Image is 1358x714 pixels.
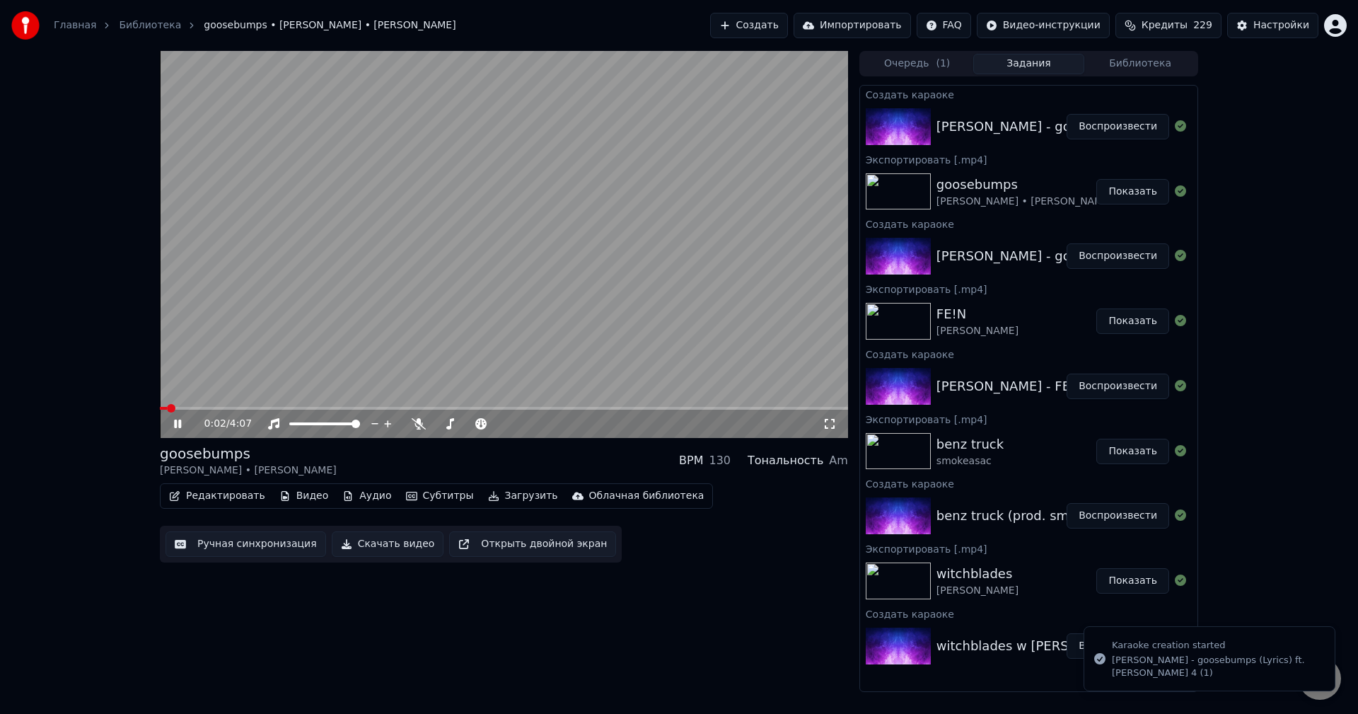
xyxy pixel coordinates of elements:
div: Создать караоке [860,605,1197,622]
div: [PERSON_NAME] • [PERSON_NAME] [936,195,1113,209]
div: BPM [679,452,703,469]
button: Очередь [861,54,973,74]
button: Настройки [1227,13,1318,38]
button: Видео [274,486,335,506]
button: Загрузить [482,486,564,506]
button: Воспроизвести [1067,243,1169,269]
div: benz truck (prod. smokeasac) [936,506,1125,526]
button: Показать [1096,568,1169,594]
button: Импортировать [794,13,911,38]
div: smokeasac [936,454,1004,468]
button: Субтитры [400,486,480,506]
button: Аудио [337,486,397,506]
div: [PERSON_NAME] [936,324,1018,338]
div: Экспортировать [.mp4] [860,151,1197,168]
div: [PERSON_NAME] - goosebumps (Lyrics) ft. [PERSON_NAME] 4 (1) [1112,654,1323,679]
button: Открыть двойной экран [449,531,616,557]
div: Создать караоке [860,86,1197,103]
button: Воспроизвести [1067,503,1169,529]
div: Am [829,452,848,469]
span: 0:02 [204,417,226,431]
a: Библиотека [119,18,181,33]
div: goosebumps [160,444,337,463]
div: / [204,417,238,431]
button: Воспроизвести [1067,114,1169,139]
button: Скачать видео [332,531,444,557]
div: Экспортировать [.mp4] [860,540,1197,557]
div: Karaoke creation started [1112,638,1323,652]
div: FE!N [936,304,1018,324]
a: Главная [54,18,96,33]
button: Видео-инструкции [977,13,1110,38]
div: Создать караоке [860,345,1197,362]
button: FAQ [917,13,971,38]
img: youka [11,11,40,40]
span: ( 1 ) [936,57,950,71]
button: Кредиты229 [1115,13,1221,38]
button: Библиотека [1084,54,1196,74]
button: Показать [1096,309,1169,334]
div: Облачная библиотека [589,489,704,503]
span: goosebumps • [PERSON_NAME] • [PERSON_NAME] [204,18,455,33]
button: Показать [1096,179,1169,205]
span: Кредиты [1142,18,1188,33]
div: [PERSON_NAME] • [PERSON_NAME] [160,463,337,478]
div: witchblades [936,564,1018,584]
button: Воспроизвести [1067,633,1169,659]
span: 229 [1193,18,1212,33]
div: [PERSON_NAME] - goosebumps (Lyrics) ft. [PERSON_NAME] 4 (1) [936,117,1347,137]
div: [PERSON_NAME] [936,584,1018,598]
div: 130 [709,452,731,469]
button: Воспроизвести [1067,374,1169,399]
span: 4:07 [230,417,252,431]
div: Настройки [1253,18,1309,33]
div: witchblades w [PERSON_NAME] [936,636,1137,656]
button: Редактировать [163,486,271,506]
div: Тональность [748,452,823,469]
div: Экспортировать [.mp4] [860,280,1197,297]
button: Задания [973,54,1085,74]
div: [PERSON_NAME] - goosebumps (Lyrics) ft. [PERSON_NAME] 4 (1) [936,246,1347,266]
nav: breadcrumb [54,18,456,33]
div: [PERSON_NAME] - FE!N (Lyrics) 4 [936,376,1147,396]
button: Показать [1096,439,1169,464]
div: Создать караоке [860,475,1197,492]
div: goosebumps [936,175,1113,195]
button: Создать [710,13,788,38]
div: benz truck [936,434,1004,454]
div: Экспортировать [.mp4] [860,410,1197,427]
button: Ручная синхронизация [166,531,326,557]
div: Создать караоке [860,215,1197,232]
